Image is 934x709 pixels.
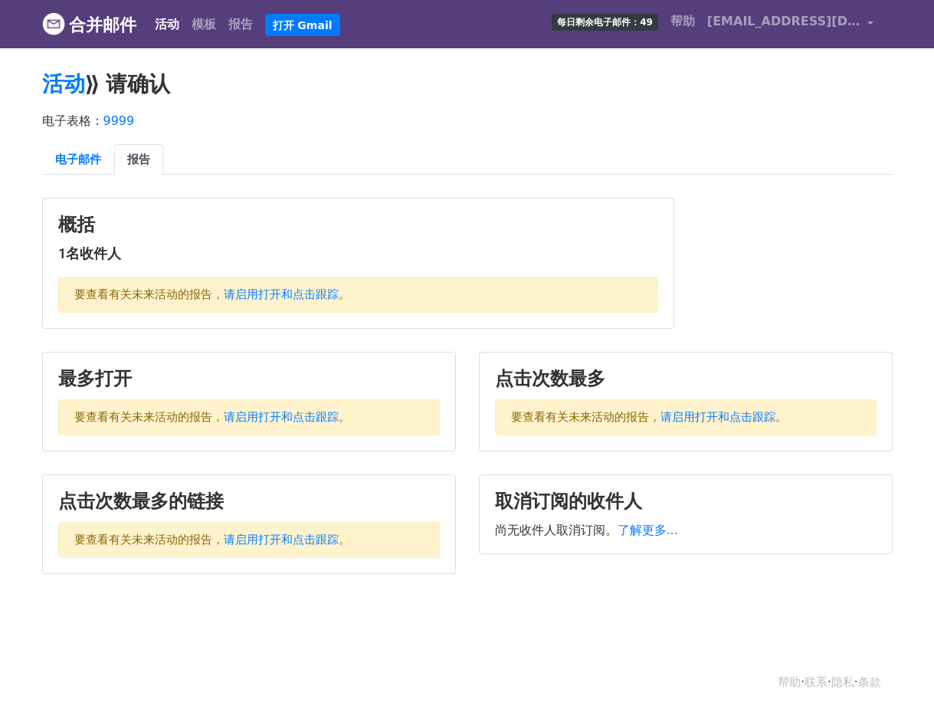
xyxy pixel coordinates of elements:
font: 每日剩余电子邮件：49 [557,17,653,28]
a: 请启用打开和点击跟踪 [224,287,339,301]
font: 要查看有关未来活动的报告， [74,533,224,547]
font: 打开 Gmail [273,18,333,31]
font: 最多打开 [58,368,132,389]
font: 。 [339,287,350,301]
font: 尚无收件人取消订阅。 [495,523,618,537]
a: 报告 [222,9,259,40]
font: 点击次数最多 [495,368,605,389]
font: 电子表格： [42,113,103,128]
a: 帮助 [778,675,801,689]
a: 了解更多... [618,523,678,537]
font: 报告 [228,17,253,31]
a: 请启用打开和点击跟踪 [224,533,339,547]
a: 隐私 [831,675,854,689]
a: 条款 [858,675,881,689]
font: 概括 [58,214,95,235]
img: MergeMail 徽标 [42,12,65,35]
a: 请启用打开和点击跟踪 [660,410,775,424]
a: 请启用打开和点击跟踪 [224,410,339,424]
font: ⟫ 请确认 [85,71,170,97]
font: 活动 [155,17,179,31]
font: 点击次数最多的链接 [58,491,224,512]
a: 活动 [149,9,185,40]
font: 报告 [127,153,150,166]
font: 。 [339,533,350,547]
a: 9999 [103,113,135,128]
a: 模板 [185,9,222,40]
font: 1名收件人 [58,245,121,261]
a: 合并邮件 [42,8,136,41]
font: 。 [775,410,787,424]
a: 每日剩余电子邮件：49 [546,6,664,37]
a: 帮助 [664,6,701,37]
a: 联系 [805,675,827,689]
font: 帮助 [670,14,695,28]
font: 取消订阅的收件人 [495,491,642,512]
font: 电子邮件 [55,153,101,166]
font: 要查看有关未来活动的报告， [74,410,224,424]
font: 合并邮件 [69,15,136,34]
font: 。 [339,410,350,424]
font: · [854,675,858,689]
font: 模板 [192,17,216,31]
a: [EMAIL_ADDRESS][DOMAIN_NAME] [701,6,880,42]
font: · [827,675,831,689]
font: 要查看有关未来活动的报告， [511,410,660,424]
font: 要查看有关未来活动的报告， [74,287,224,301]
a: 电子邮件 [42,144,114,176]
a: 打开 Gmail [265,14,340,37]
font: · [801,675,805,689]
a: 活动 [42,71,85,97]
a: 报告 [114,144,163,176]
